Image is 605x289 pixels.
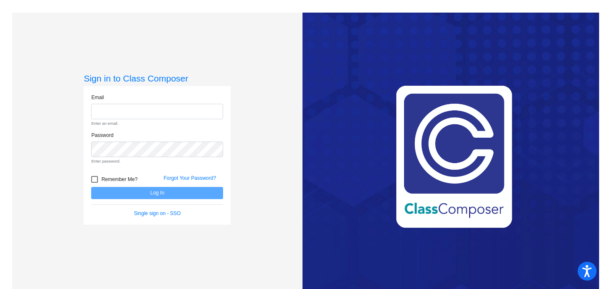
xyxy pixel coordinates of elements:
h3: Sign in to Class Composer [84,73,231,84]
a: Forgot Your Password? [163,175,216,181]
small: Enter an email. [91,121,223,126]
button: Log In [91,187,223,199]
span: Remember Me? [101,174,137,184]
label: Password [91,131,113,139]
label: Email [91,94,104,101]
a: Single sign on - SSO [134,210,181,216]
small: Enter password. [91,158,223,164]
